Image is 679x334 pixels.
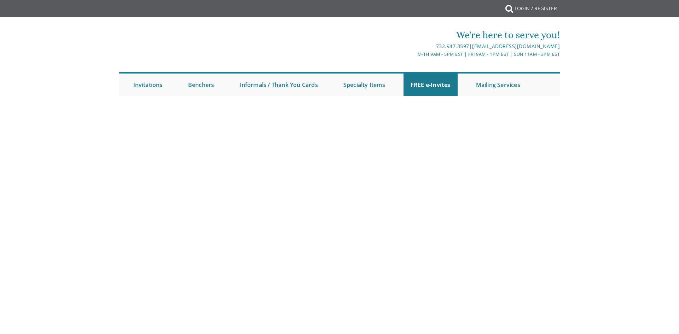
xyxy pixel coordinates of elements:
a: Informals / Thank You Cards [232,74,325,96]
a: [EMAIL_ADDRESS][DOMAIN_NAME] [472,43,560,49]
a: FREE e-Invites [404,74,458,96]
a: Specialty Items [336,74,392,96]
div: | [266,42,560,51]
a: Benchers [181,74,221,96]
a: 732.947.3597 [436,43,469,49]
div: M-Th 9am - 5pm EST | Fri 9am - 1pm EST | Sun 11am - 3pm EST [266,51,560,58]
a: Mailing Services [469,74,527,96]
div: We're here to serve you! [266,28,560,42]
a: Invitations [126,74,170,96]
